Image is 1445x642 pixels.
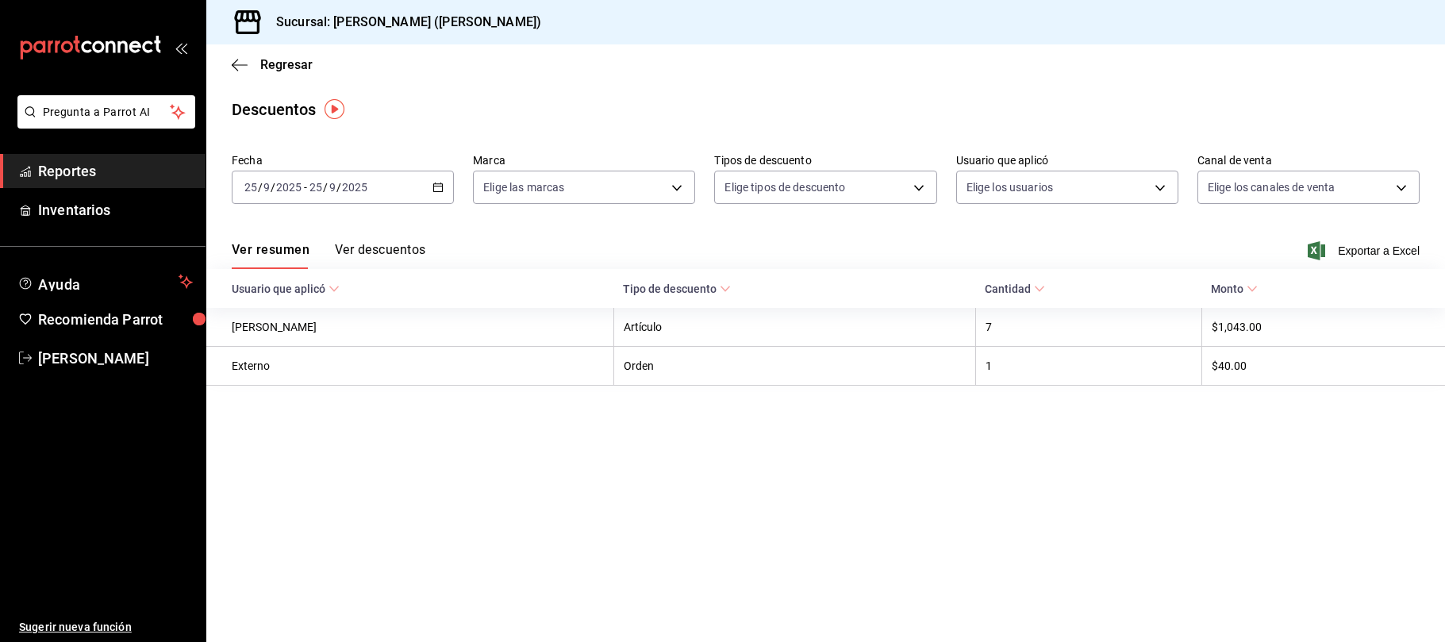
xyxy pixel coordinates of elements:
label: Marca [473,155,695,166]
input: -- [244,181,258,194]
th: $40.00 [1201,347,1445,386]
label: Usuario que aplicó [956,155,1178,166]
span: [PERSON_NAME] [38,348,193,369]
span: / [258,181,263,194]
button: Pregunta a Parrot AI [17,95,195,129]
span: - [304,181,307,194]
span: Sugerir nueva función [19,619,193,636]
th: Externo [206,347,613,386]
span: Regresar [260,57,313,72]
span: Elige los usuarios [967,179,1053,195]
th: Orden [613,347,975,386]
input: -- [263,181,271,194]
span: Elige las marcas [483,179,564,195]
th: 1 [975,347,1201,386]
th: 7 [975,308,1201,347]
span: / [271,181,275,194]
label: Fecha [232,155,454,166]
button: Exportar a Excel [1311,241,1420,260]
span: Ayuda [38,272,172,291]
button: open_drawer_menu [175,41,187,54]
a: Pregunta a Parrot AI [11,115,195,132]
span: Elige tipos de descuento [724,179,845,195]
label: Canal de venta [1197,155,1420,166]
span: Tipo de descuento [623,283,731,295]
span: / [336,181,341,194]
span: Reportes [38,160,193,182]
button: Ver resumen [232,242,309,269]
th: $1,043.00 [1201,308,1445,347]
span: Elige los canales de venta [1208,179,1335,195]
span: / [323,181,328,194]
span: Cantidad [985,283,1045,295]
input: ---- [275,181,302,194]
th: [PERSON_NAME] [206,308,613,347]
button: Ver descuentos [335,242,425,269]
input: ---- [341,181,368,194]
span: Inventarios [38,199,193,221]
button: Regresar [232,57,313,72]
div: Descuentos [232,98,316,121]
span: Recomienda Parrot [38,309,193,330]
div: navigation tabs [232,242,425,269]
span: Usuario que aplicó [232,283,340,295]
input: -- [309,181,323,194]
label: Tipos de descuento [714,155,936,166]
h3: Sucursal: [PERSON_NAME] ([PERSON_NAME]) [263,13,541,32]
span: Monto [1211,283,1258,295]
input: -- [329,181,336,194]
th: Artículo [613,308,975,347]
span: Pregunta a Parrot AI [43,104,171,121]
img: Tooltip marker [325,99,344,119]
